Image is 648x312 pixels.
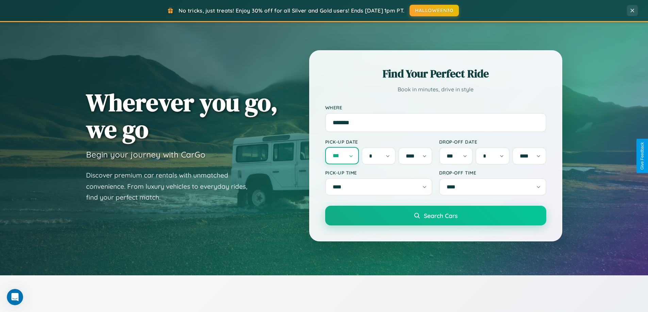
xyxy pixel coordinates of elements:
h2: Find Your Perfect Ride [325,66,546,81]
label: Drop-off Date [439,139,546,145]
label: Where [325,105,546,110]
span: No tricks, just treats! Enjoy 30% off for all Silver and Gold users! Ends [DATE] 1pm PT. [179,7,404,14]
label: Pick-up Date [325,139,432,145]
span: Search Cars [424,212,458,219]
iframe: Intercom live chat [7,289,23,305]
label: Drop-off Time [439,170,546,176]
h3: Begin your journey with CarGo [86,149,205,160]
p: Book in minutes, drive in style [325,85,546,94]
h1: Wherever you go, we go [86,89,278,143]
div: Give Feedback [640,142,645,170]
label: Pick-up Time [325,170,432,176]
p: Discover premium car rentals with unmatched convenience. From luxury vehicles to everyday rides, ... [86,170,256,203]
button: HALLOWEEN30 [410,5,459,16]
button: Search Cars [325,206,546,225]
